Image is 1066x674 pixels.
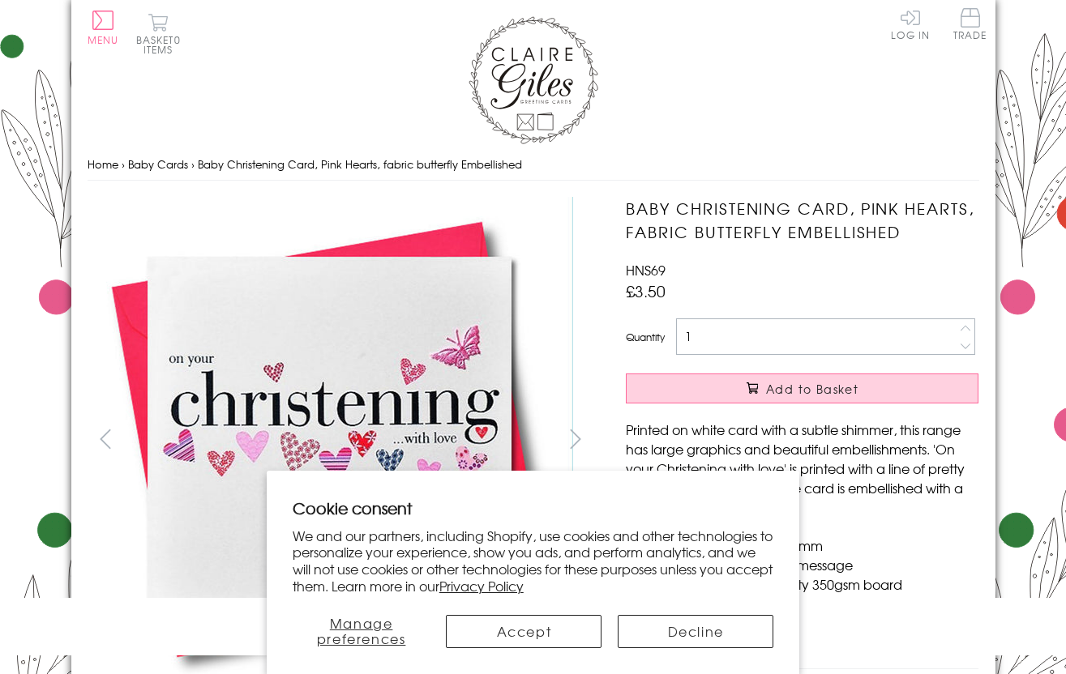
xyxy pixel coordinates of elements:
span: › [122,156,125,172]
a: Privacy Policy [439,576,524,595]
button: next [557,420,593,457]
label: Quantity [626,330,665,344]
span: › [191,156,195,172]
img: Claire Giles Greetings Cards [469,16,598,144]
p: We and our partners, including Shopify, use cookies and other technologies to personalize your ex... [293,527,774,595]
button: Add to Basket [626,373,978,403]
h2: Cookie consent [293,497,774,519]
span: £3.50 [626,279,666,302]
button: Basket0 items [136,13,181,54]
button: Manage preferences [293,615,430,648]
a: Baby Cards [128,156,188,172]
button: Accept [446,615,601,648]
a: Log In [891,8,930,40]
a: Home [88,156,118,172]
span: Manage preferences [317,613,406,648]
span: Menu [88,32,119,47]
span: Baby Christening Card, Pink Hearts, fabric butterfly Embellished [198,156,522,172]
a: Trade [953,8,987,43]
span: 0 items [143,32,181,57]
span: Trade [953,8,987,40]
li: Comes wrapped in Compostable bag [642,594,978,613]
span: HNS69 [626,260,666,279]
li: Blank inside for your own message [642,555,978,574]
button: Menu [88,11,119,45]
button: prev [88,420,124,457]
button: Decline [618,615,773,648]
nav: breadcrumbs [88,148,979,181]
li: Dimensions: 150mm x 150mm [642,535,978,555]
span: Add to Basket [766,381,858,397]
p: Printed on white card with a subtle shimmer, this range has large graphics and beautiful embellis... [626,420,978,517]
li: Printed in the U.K on quality 350gsm board [642,574,978,594]
h1: Baby Christening Card, Pink Hearts, fabric butterfly Embellished [626,197,978,244]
